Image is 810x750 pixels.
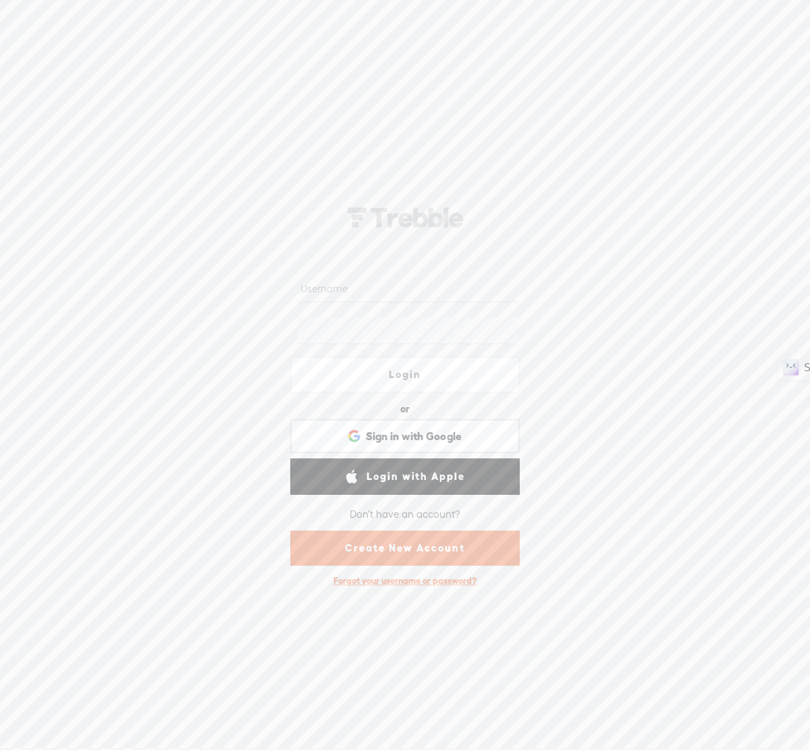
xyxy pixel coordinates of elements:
div: or [400,398,410,420]
div: Forgot your username or password? [327,568,483,593]
a: Create New Account [290,531,520,566]
a: Login [290,356,520,393]
span: Sign in with Google [366,429,462,444]
input: Username [298,276,517,302]
a: Login with Apple [290,458,520,495]
div: Sign in with Google [290,419,520,453]
div: Don't have an account? [350,500,460,528]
